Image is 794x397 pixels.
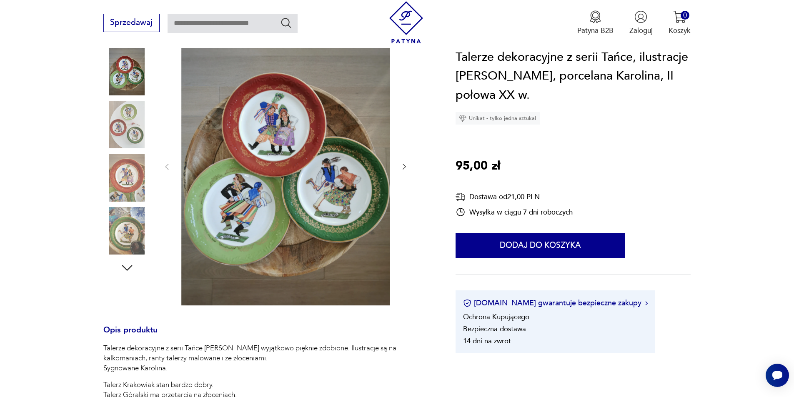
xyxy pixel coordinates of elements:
[103,207,151,255] img: Zdjęcie produktu Talerze dekoracyjne z serii Tańce, ilustracje Zofii Stryjeńskiej, porcelana Karo...
[103,154,151,202] img: Zdjęcie produktu Talerze dekoracyjne z serii Tańce, ilustracje Zofii Stryjeńskiej, porcelana Karo...
[766,364,789,387] iframe: Smartsupp widget button
[456,192,573,202] div: Dostawa od 21,00 PLN
[669,10,691,35] button: 0Koszyk
[385,1,427,43] img: Patyna - sklep z meblami i dekoracjami vintage
[103,101,151,148] img: Zdjęcie produktu Talerze dekoracyjne z serii Tańce, ilustracje Zofii Stryjeńskiej, porcelana Karo...
[280,17,292,29] button: Szukaj
[181,27,390,305] img: Zdjęcie produktu Talerze dekoracyjne z serii Tańce, ilustracje Zofii Stryjeńskiej, porcelana Karo...
[463,312,529,322] li: Ochrona Kupującego
[103,20,160,27] a: Sprzedawaj
[103,14,160,32] button: Sprzedawaj
[463,325,526,334] li: Bezpieczna dostawa
[103,48,151,95] img: Zdjęcie produktu Talerze dekoracyjne z serii Tańce, ilustracje Zofii Stryjeńskiej, porcelana Karo...
[669,26,691,35] p: Koszyk
[103,327,432,344] h3: Opis produktu
[629,10,653,35] button: Zaloguj
[456,157,500,176] p: 95,00 zł
[463,298,648,309] button: [DOMAIN_NAME] gwarantuje bezpieczne zakupy
[681,11,689,20] div: 0
[629,26,653,35] p: Zaloguj
[456,112,540,125] div: Unikat - tylko jedna sztuka!
[103,343,432,373] p: Talerze dekoracyjne z serii Tańce [PERSON_NAME] wyjątkowo pięknie zdobione. Ilustracje są na kalk...
[456,192,466,202] img: Ikona dostawy
[577,10,614,35] a: Ikona medaluPatyna B2B
[456,233,625,258] button: Dodaj do koszyka
[456,48,691,105] h1: Talerze dekoracyjne z serii Tańce, ilustracje [PERSON_NAME], porcelana Karolina, II połowa XX w.
[459,115,466,122] img: Ikona diamentu
[463,299,471,307] img: Ikona certyfikatu
[577,26,614,35] p: Patyna B2B
[645,301,648,305] img: Ikona strzałki w prawo
[463,337,511,346] li: 14 dni na zwrot
[456,207,573,217] div: Wysyłka w ciągu 7 dni roboczych
[634,10,647,23] img: Ikonka użytkownika
[673,10,686,23] img: Ikona koszyka
[577,10,614,35] button: Patyna B2B
[589,10,602,23] img: Ikona medalu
